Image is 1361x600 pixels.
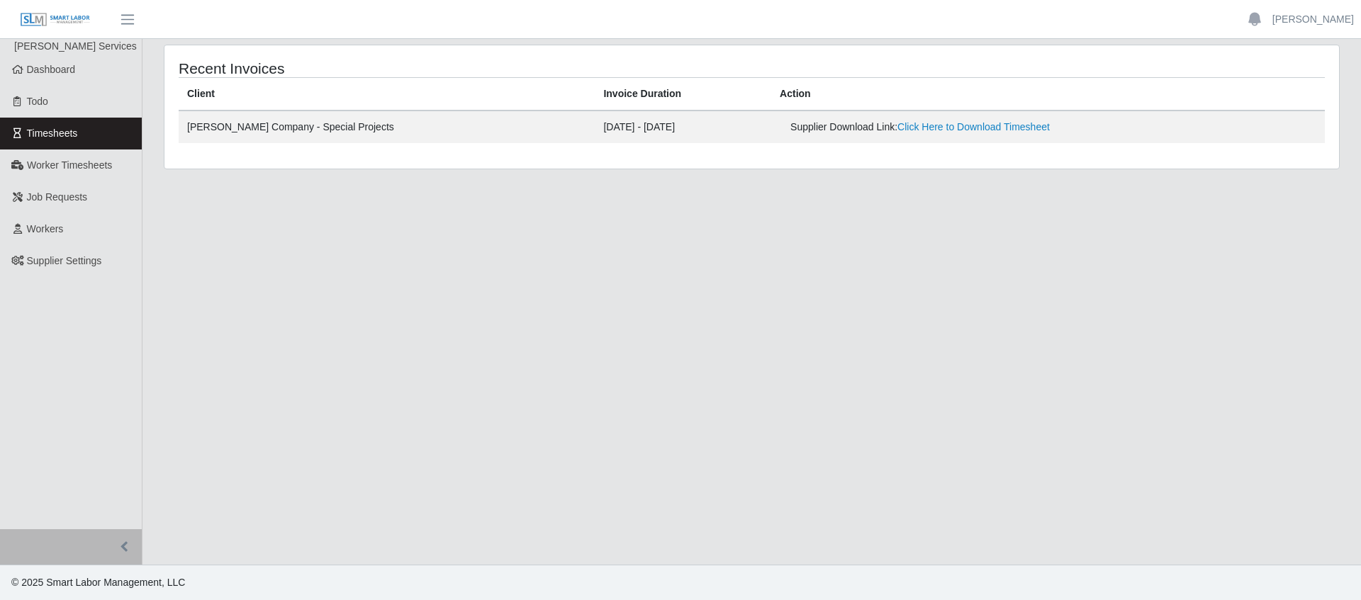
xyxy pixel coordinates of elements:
[27,191,88,203] span: Job Requests
[771,78,1325,111] th: Action
[1272,12,1354,27] a: [PERSON_NAME]
[27,159,112,171] span: Worker Timesheets
[27,255,102,266] span: Supplier Settings
[179,111,595,143] td: [PERSON_NAME] Company - Special Projects
[11,577,185,588] span: © 2025 Smart Labor Management, LLC
[27,64,76,75] span: Dashboard
[595,111,771,143] td: [DATE] - [DATE]
[790,120,1127,135] div: Supplier Download Link:
[27,96,48,107] span: Todo
[179,78,595,111] th: Client
[179,60,644,77] h4: Recent Invoices
[595,78,771,111] th: Invoice Duration
[20,12,91,28] img: SLM Logo
[14,40,137,52] span: [PERSON_NAME] Services
[27,223,64,234] span: Workers
[27,128,78,139] span: Timesheets
[897,121,1050,132] a: Click Here to Download Timesheet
